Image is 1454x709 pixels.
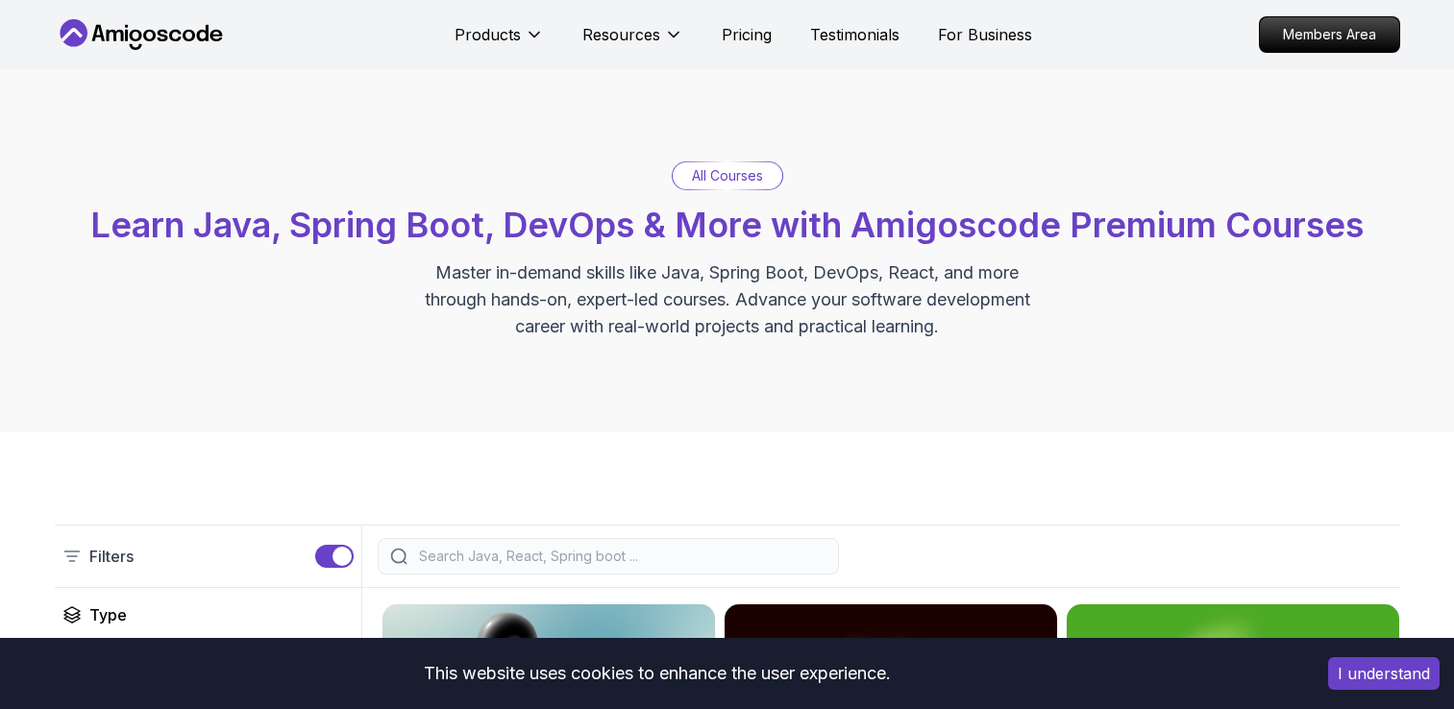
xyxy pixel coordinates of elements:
p: Resources [582,23,660,46]
p: All Courses [692,166,763,185]
span: Learn Java, Spring Boot, DevOps & More with Amigoscode Premium Courses [90,204,1364,246]
p: Members Area [1260,17,1399,52]
p: Products [455,23,521,46]
a: Testimonials [810,23,900,46]
button: Products [455,23,544,61]
h2: Type [89,603,127,626]
input: Search Java, React, Spring boot ... [415,547,826,566]
a: For Business [938,23,1032,46]
button: Resources [582,23,683,61]
a: Pricing [722,23,772,46]
button: Accept cookies [1328,657,1440,690]
p: Master in-demand skills like Java, Spring Boot, DevOps, React, and more through hands-on, expert-... [405,259,1050,340]
a: Members Area [1259,16,1400,53]
p: Filters [89,545,134,568]
div: This website uses cookies to enhance the user experience. [14,652,1299,695]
